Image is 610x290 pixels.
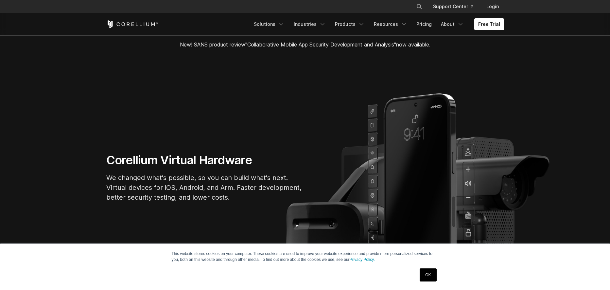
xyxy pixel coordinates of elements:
[106,20,158,28] a: Corellium Home
[106,173,303,202] p: We changed what's possible, so you can build what's next. Virtual devices for iOS, Android, and A...
[412,18,436,30] a: Pricing
[250,18,288,30] a: Solutions
[290,18,330,30] a: Industries
[180,41,430,48] span: New! SANS product review now available.
[428,1,479,12] a: Support Center
[437,18,468,30] a: About
[481,1,504,12] a: Login
[331,18,369,30] a: Products
[250,18,504,30] div: Navigation Menu
[474,18,504,30] a: Free Trial
[245,41,396,48] a: "Collaborative Mobile App Security Development and Analysis"
[370,18,411,30] a: Resources
[408,1,504,12] div: Navigation Menu
[420,268,436,281] a: OK
[413,1,425,12] button: Search
[172,251,439,263] p: This website stores cookies on your computer. These cookies are used to improve your website expe...
[106,153,303,168] h1: Corellium Virtual Hardware
[350,257,375,262] a: Privacy Policy.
